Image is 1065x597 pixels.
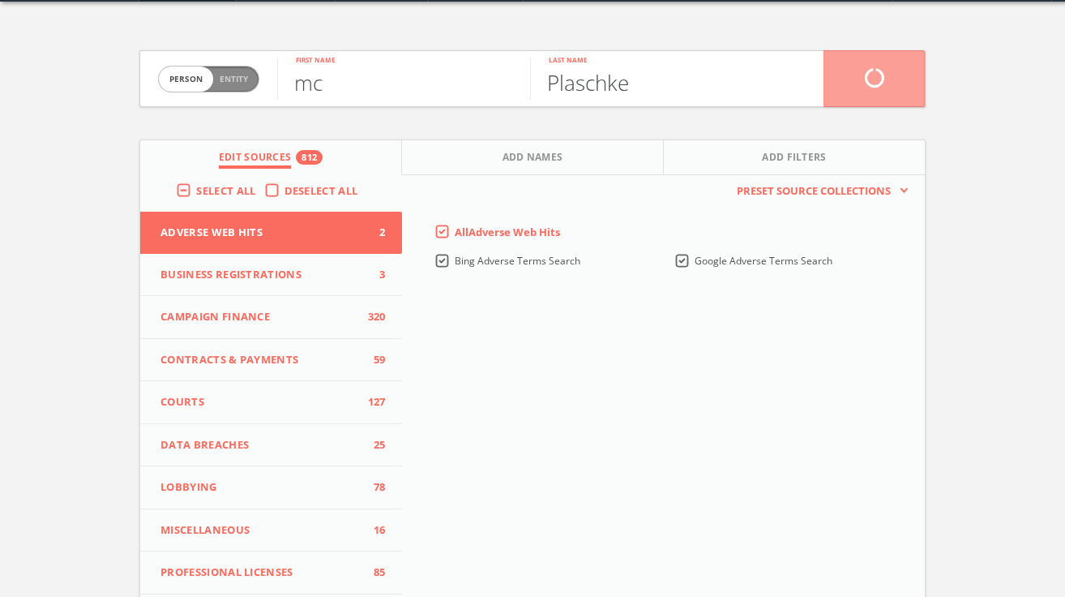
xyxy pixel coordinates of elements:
[361,479,386,496] span: 78
[361,267,386,283] span: 3
[361,522,386,539] span: 16
[402,140,664,175] button: Add Names
[503,150,563,169] span: Add Names
[296,150,323,165] div: 812
[664,140,925,175] button: Add Filters
[361,437,386,453] span: 25
[140,381,402,424] button: Courts127
[160,565,361,581] span: Professional Licenses
[160,267,361,283] span: Business Registrations
[160,479,361,496] span: Lobbying
[695,254,832,268] span: Google Adverse Terms Search
[160,437,361,453] span: Data Breaches
[729,183,909,200] button: Preset Source Collections
[140,254,402,297] button: Business Registrations3
[160,522,361,539] span: Miscellaneous
[196,183,255,198] span: Select All
[160,225,361,241] span: Adverse Web Hits
[140,140,402,175] button: Edit Sources812
[140,509,402,552] button: Miscellaneous16
[140,552,402,595] button: Professional Licenses85
[160,394,361,410] span: Courts
[361,352,386,368] span: 59
[361,565,386,581] span: 85
[361,309,386,325] span: 320
[361,225,386,241] span: 2
[284,183,358,198] span: Deselect All
[140,296,402,339] button: Campaign Finance320
[140,212,402,254] button: Adverse Web Hits2
[219,150,292,169] span: Edit Sources
[140,339,402,382] button: Contracts & Payments59
[455,254,580,268] span: Bing Adverse Terms Search
[159,67,213,92] span: person
[361,394,386,410] span: 127
[140,466,402,509] button: Lobbying78
[220,73,248,85] span: Entity
[160,309,361,325] span: Campaign Finance
[729,183,899,200] span: Preset Source Collections
[455,225,560,239] span: All Adverse Web Hits
[160,352,361,368] span: Contracts & Payments
[140,424,402,467] button: Data Breaches25
[762,150,827,169] span: Add Filters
